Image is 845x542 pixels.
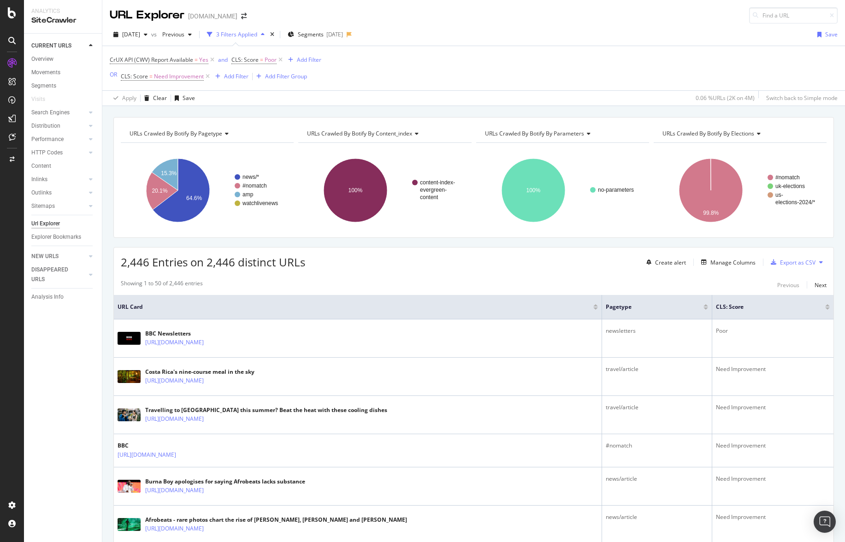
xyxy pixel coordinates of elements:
div: Explorer Bookmarks [31,232,81,242]
button: Save [814,27,838,42]
div: Clear [153,94,167,102]
text: news/* [242,174,259,180]
div: Switch back to Simple mode [766,94,838,102]
a: [URL][DOMAIN_NAME] [118,450,176,460]
div: arrow-right-arrow-left [241,13,247,19]
button: Add Filter [212,71,248,82]
div: Poor [716,327,830,335]
button: Previous [777,279,799,290]
div: [DATE] [326,30,343,38]
div: Next [815,281,827,289]
div: travel/article [606,365,708,373]
svg: A chart. [476,150,649,230]
div: Content [31,161,51,171]
a: CURRENT URLS [31,41,86,51]
div: NEW URLS [31,252,59,261]
a: Outlinks [31,188,86,198]
div: Costa Rica's nine-course meal in the sky [145,368,254,376]
div: Need Improvement [716,365,830,373]
div: newsletters [606,327,708,335]
div: Overview [31,54,53,64]
a: [URL][DOMAIN_NAME] [145,376,204,385]
div: Need Improvement [716,475,830,483]
button: Create alert [643,255,686,270]
div: A chart. [298,150,471,230]
a: Inlinks [31,175,86,184]
div: Inlinks [31,175,47,184]
a: Visits [31,94,54,104]
div: Need Improvement [716,513,830,521]
div: Url Explorer [31,219,60,229]
text: watchlivenews [242,200,278,206]
span: URL Card [118,303,591,311]
div: 0.06 % URLs ( 2K on 4M ) [696,94,755,102]
div: [DOMAIN_NAME] [188,12,237,21]
text: amp [242,191,254,198]
svg: A chart. [654,150,827,230]
span: Need Improvement [154,70,204,83]
a: [URL][DOMAIN_NAME] [145,414,204,424]
button: OR [110,70,117,79]
span: URLs Crawled By Botify By pagetype [130,130,222,137]
div: news/article [606,513,708,521]
div: Showing 1 to 50 of 2,446 entries [121,279,203,290]
a: [URL][DOMAIN_NAME] [145,486,204,495]
span: CLS: Score [231,56,259,64]
span: Poor [265,53,277,66]
a: Search Engines [31,108,86,118]
div: Add Filter Group [265,72,307,80]
span: CrUX API (CWV) Report Available [110,56,193,64]
div: travel/article [606,403,708,412]
span: 2,446 Entries on 2,446 distinct URLs [121,254,305,270]
div: Add Filter [297,56,321,64]
div: Save [825,30,838,38]
span: URLs Crawled By Botify By content_index [307,130,412,137]
div: and [218,56,228,64]
button: [DATE] [110,27,151,42]
input: Find a URL [749,7,838,24]
div: Segments [31,81,56,91]
text: #nomatch [775,174,800,181]
div: Add Filter [224,72,248,80]
a: Overview [31,54,95,64]
img: main image [118,408,141,421]
span: CLS: Score [121,72,148,80]
button: Segments[DATE] [284,27,347,42]
div: Open Intercom Messenger [814,511,836,533]
button: Clear [141,91,167,106]
a: Content [31,161,95,171]
span: Segments [298,30,324,38]
text: 99.8% [703,210,719,216]
div: Visits [31,94,45,104]
h4: URLs Crawled By Botify By parameters [483,126,641,141]
img: main image [118,332,141,345]
button: Save [171,91,195,106]
a: Performance [31,135,86,144]
div: Movements [31,68,60,77]
button: Apply [110,91,136,106]
a: Sitemaps [31,201,86,211]
a: NEW URLS [31,252,86,261]
span: 2025 Aug. 13th [122,30,140,38]
div: URL Explorer [110,7,184,23]
a: DISAPPEARED URLS [31,265,86,284]
div: Travelling to [GEOGRAPHIC_DATA] this summer? Beat the heat with these cooling dishes [145,406,387,414]
div: SiteCrawler [31,15,95,26]
div: news/article [606,475,708,483]
div: Save [183,94,195,102]
a: [URL][DOMAIN_NAME] [145,524,204,533]
a: HTTP Codes [31,148,86,158]
div: times [268,30,276,39]
div: 3 Filters Applied [216,30,257,38]
span: = [149,72,153,80]
text: 15.3% [161,170,177,177]
div: Analysis Info [31,292,64,302]
button: Add Filter Group [253,71,307,82]
span: = [260,56,263,64]
div: BBC [118,442,216,450]
button: Next [815,279,827,290]
div: A chart. [121,150,294,230]
button: Add Filter [284,54,321,65]
div: Sitemaps [31,201,55,211]
div: Analytics [31,7,95,15]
